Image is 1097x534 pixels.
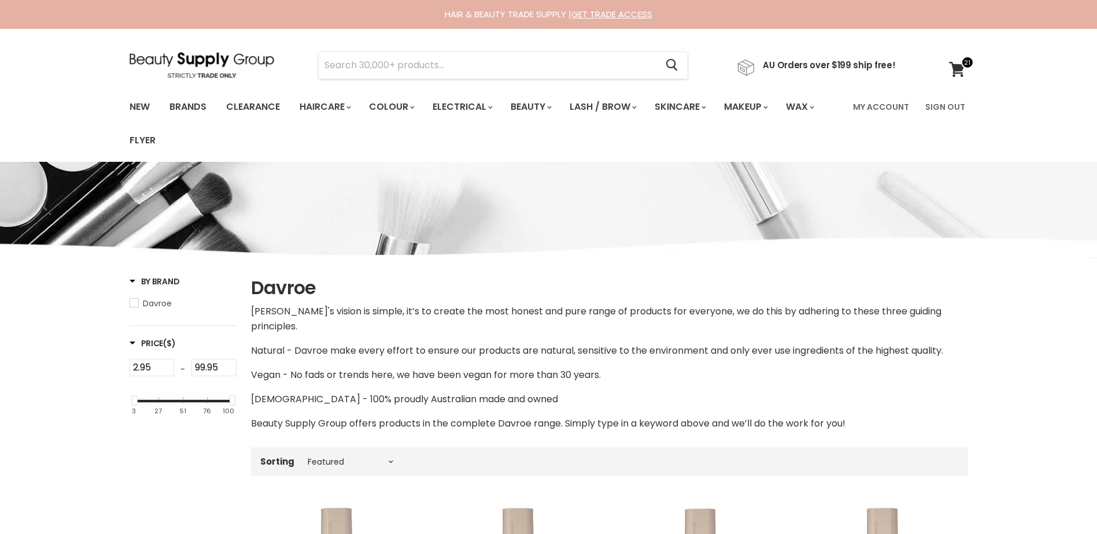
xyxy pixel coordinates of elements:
form: Product [318,51,688,79]
p: [PERSON_NAME]'s vision is simple, it’s to create the most honest and pure range of products for e... [251,304,968,334]
label: Sorting [260,457,294,466]
span: Davroe [143,298,172,309]
nav: Main [115,90,983,157]
a: New [121,95,158,119]
a: Brands [161,95,215,119]
a: Davroe [130,297,237,310]
a: Skincare [646,95,713,119]
a: Wax [777,95,821,119]
span: ($) [163,338,175,349]
input: Min Price [130,359,175,376]
div: 27 [154,407,162,415]
a: Makeup [715,95,775,119]
a: Lash / Brow [561,95,644,119]
h1: Davroe [251,276,968,300]
p: Beauty Supply Group offers products in the complete Davroe range. Simply type in a keyword above ... [251,416,968,431]
ul: Main menu [121,90,846,157]
div: 100 [223,407,234,415]
div: - [174,359,191,380]
h3: By Brand [130,276,180,287]
div: HAIR & BEAUTY TRADE SUPPLY | [115,9,983,20]
a: My Account [846,95,916,119]
div: 3 [132,407,136,415]
div: 51 [180,407,186,415]
a: Sign Out [918,95,972,119]
a: Flyer [121,128,164,153]
input: Max Price [191,359,237,376]
a: Haircare [291,95,358,119]
button: Search [657,52,688,79]
input: Search [319,52,657,79]
p: Vegan - No fads or trends here, we have been vegan for more than 30 years. [251,368,968,383]
h3: Price($) [130,338,176,349]
p: [DEMOGRAPHIC_DATA] - 100% proudly Australian made and owned [251,392,968,407]
a: Clearance [217,95,289,119]
p: Natural­ - Davroe make every effort to ensure our products are natural, sensitive to the environm... [251,343,968,358]
a: Electrical [424,95,500,119]
iframe: Gorgias live chat messenger [1039,480,1085,522]
a: Colour [360,95,422,119]
span: Price [130,338,176,349]
a: GET TRADE ACCESS [571,8,652,20]
div: 76 [203,407,211,415]
a: Beauty [502,95,559,119]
